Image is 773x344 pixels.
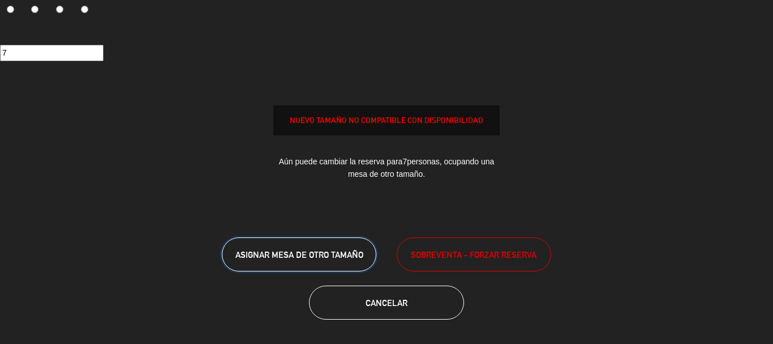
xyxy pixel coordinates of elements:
[402,157,407,166] span: 7
[31,6,38,13] input: 2
[7,6,14,13] input: 1
[366,298,407,308] span: Cancelar
[309,286,463,320] button: Cancelar
[235,250,363,260] span: ASIGNAR MESA DE OTRO TAMAÑO
[50,1,75,20] label: 3
[25,1,50,20] label: 2
[222,237,376,271] button: ASIGNAR MESA DE OTRO TAMAÑO
[81,6,88,13] input: 4
[411,248,536,261] span: SOBREVENTA - FORZAR RESERVA
[273,147,500,190] div: Aún puede cambiar la reserva para personas, ocupando una mesa de otro tamaño.
[74,1,99,20] label: 4
[56,6,63,13] input: 3
[274,114,499,127] div: NUEVO TAMAÑO NO COMPATIBLE CON DISPONIBILIDAD
[397,237,551,271] button: SOBREVENTA - FORZAR RESERVA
